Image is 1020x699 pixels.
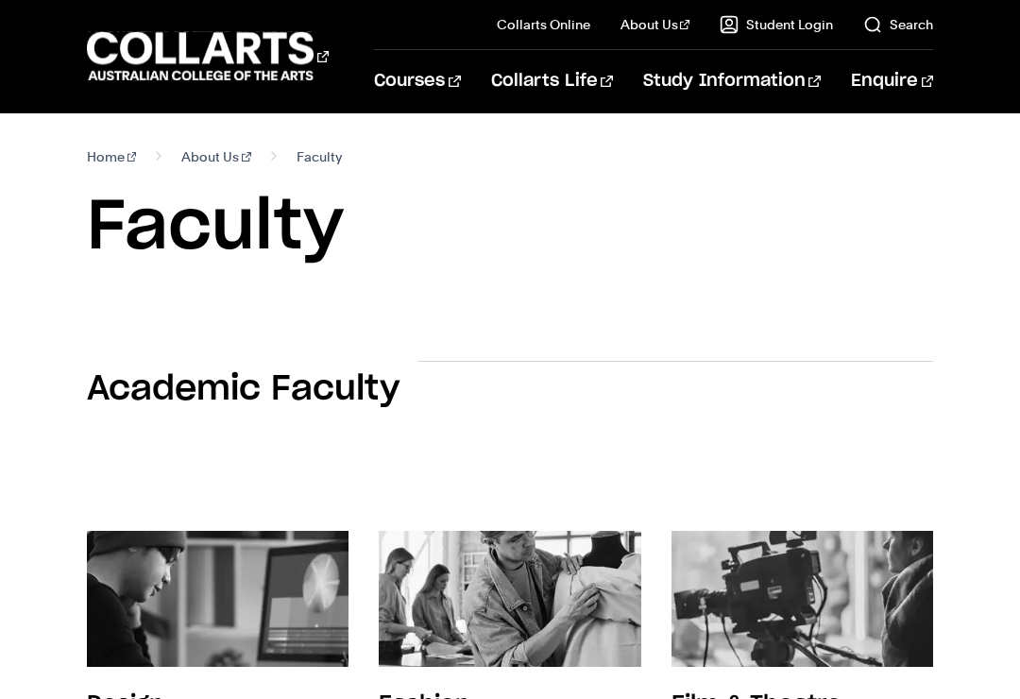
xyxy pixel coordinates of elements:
[87,368,399,410] h2: Academic Faculty
[863,15,933,34] a: Search
[491,50,613,112] a: Collarts Life
[87,185,933,270] h1: Faculty
[181,144,251,170] a: About Us
[87,144,137,170] a: Home
[87,29,328,83] div: Go to homepage
[374,50,460,112] a: Courses
[497,15,590,34] a: Collarts Online
[620,15,690,34] a: About Us
[720,15,833,34] a: Student Login
[643,50,821,112] a: Study Information
[851,50,933,112] a: Enquire
[297,144,342,170] span: Faculty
